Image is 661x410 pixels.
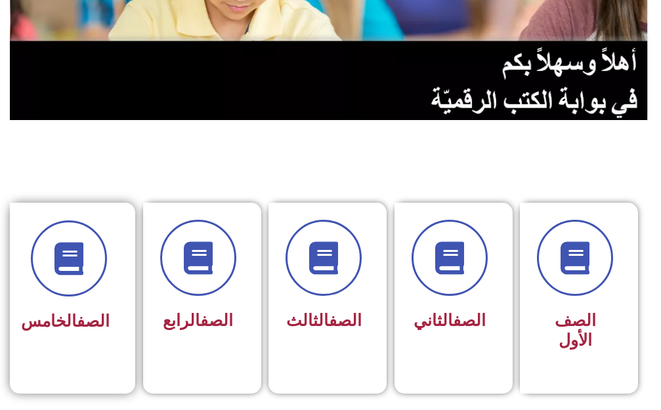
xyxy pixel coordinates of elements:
span: الثاني [414,311,486,330]
span: الثالث [286,311,362,330]
span: الرابع [163,311,233,330]
a: الصف [329,311,362,330]
a: الصف [200,311,233,330]
a: الصف [77,312,110,331]
span: الخامس [21,312,110,331]
a: الصف [453,311,486,330]
span: الصف الأول [555,311,596,350]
